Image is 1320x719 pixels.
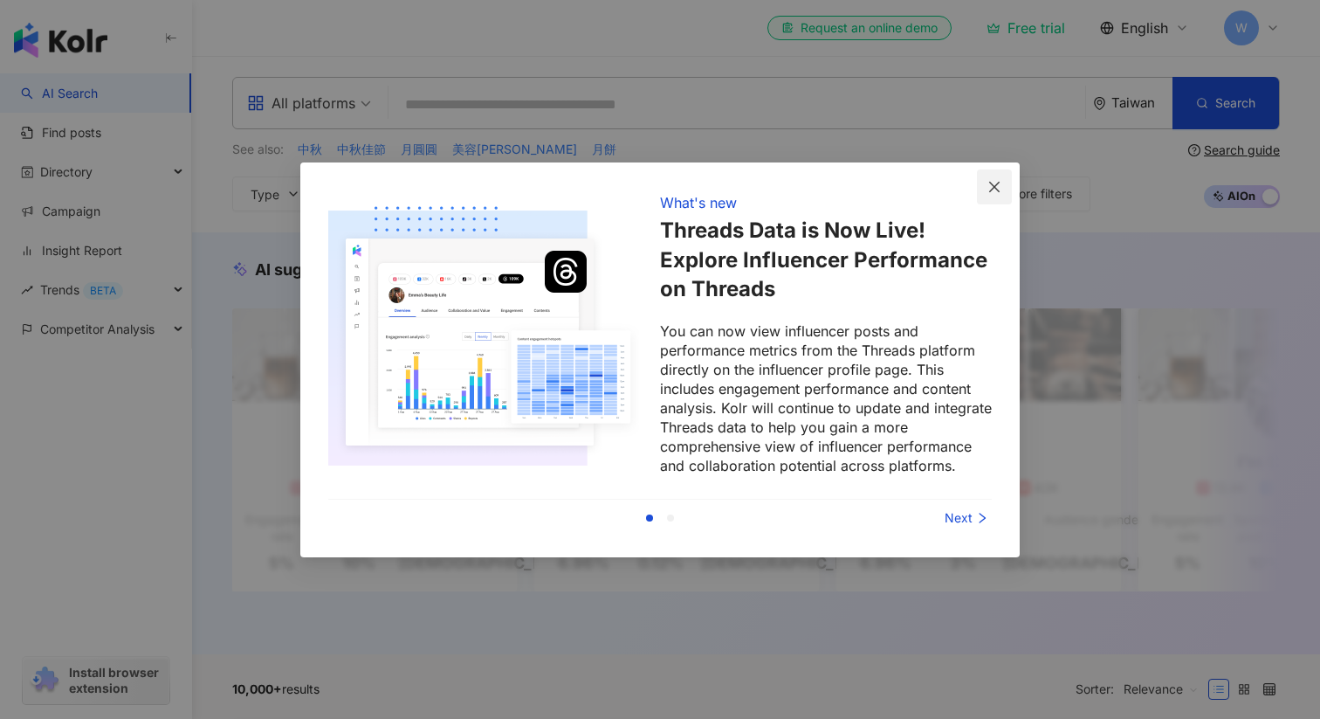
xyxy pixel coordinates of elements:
span: close [987,180,1001,194]
button: Close [977,169,1012,204]
div: Next [861,508,992,528]
h1: Threads Data is Now Live! Explore Influencer Performance on Threads [660,216,992,304]
p: You can now view influencer posts and performance metrics from the Threads platform directly on t... [660,321,992,475]
div: What's new [660,193,737,212]
img: tutorial image [328,190,639,479]
span: right [976,512,988,524]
